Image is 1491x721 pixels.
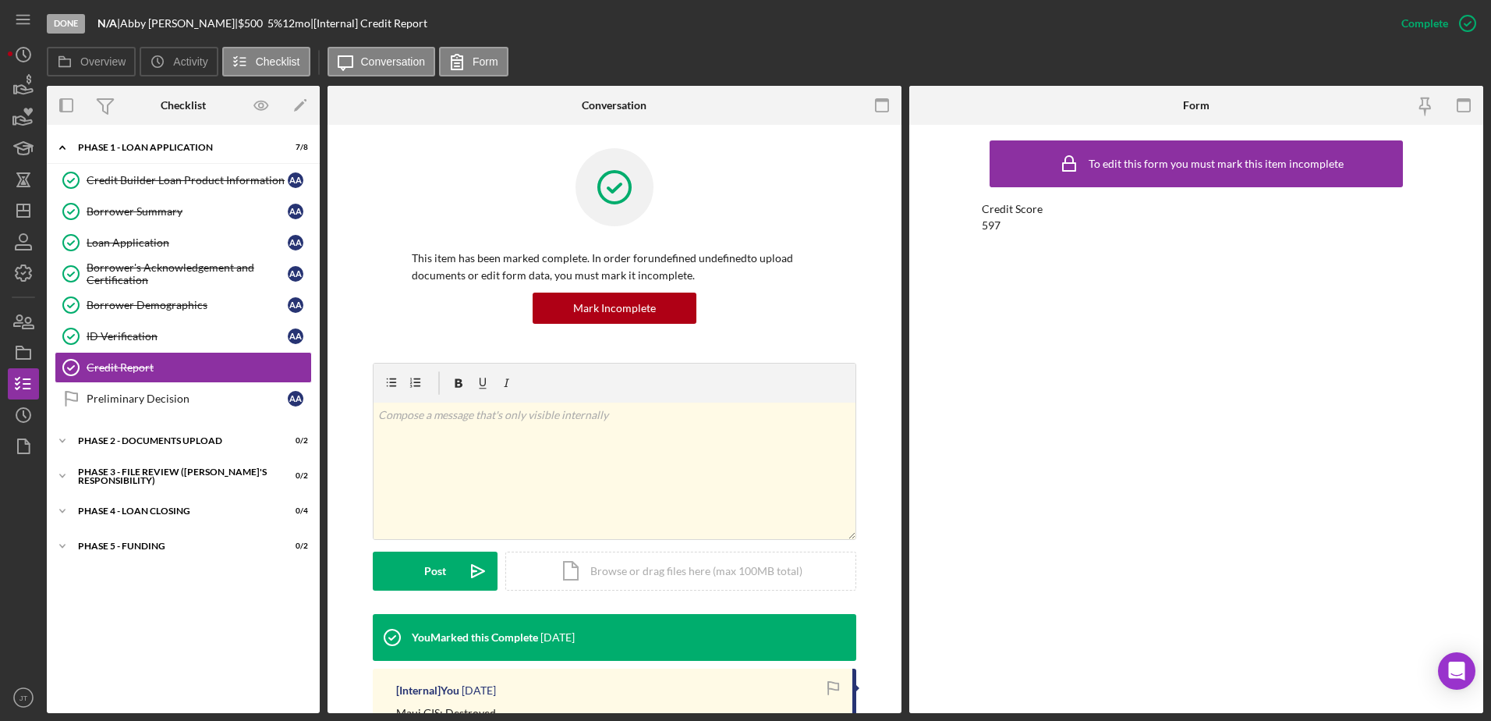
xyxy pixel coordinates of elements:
[288,297,303,313] div: A A
[288,204,303,219] div: A A
[267,17,282,30] div: 5 %
[78,506,269,516] div: PHASE 4 - LOAN CLOSING
[222,47,310,76] button: Checklist
[373,552,498,591] button: Post
[55,165,312,196] a: Credit Builder Loan Product InformationAA
[328,47,436,76] button: Conversation
[256,55,300,68] label: Checklist
[55,383,312,414] a: Preliminary DecisionAA
[47,47,136,76] button: Overview
[288,235,303,250] div: A A
[280,471,308,481] div: 0 / 2
[87,392,288,405] div: Preliminary Decision
[55,352,312,383] a: Credit Report
[87,330,288,343] div: ID Verification
[55,321,312,352] a: ID VerificationAA
[87,261,288,286] div: Borrower's Acknowledgement and Certification
[462,684,496,697] time: 2025-08-20 19:11
[439,47,508,76] button: Form
[280,143,308,152] div: 7 / 8
[1089,158,1344,170] div: To edit this form you must mark this item incomplete
[582,99,646,112] div: Conversation
[87,236,288,249] div: Loan Application
[78,467,269,485] div: PHASE 3 - FILE REVIEW ([PERSON_NAME]'s Responsibility)
[87,361,311,374] div: Credit Report
[361,55,426,68] label: Conversation
[55,196,312,227] a: Borrower SummaryAA
[280,506,308,516] div: 0 / 4
[80,55,126,68] label: Overview
[473,55,498,68] label: Form
[97,17,120,30] div: |
[19,694,28,702] text: JT
[173,55,207,68] label: Activity
[1183,99,1209,112] div: Form
[1401,8,1448,39] div: Complete
[1438,652,1475,690] div: Open Intercom Messenger
[540,631,575,644] time: 2025-08-20 19:13
[8,682,39,713] button: JT
[288,391,303,407] div: A A
[288,172,303,188] div: A A
[161,99,206,112] div: Checklist
[97,16,117,30] b: N/A
[288,329,303,344] div: A A
[78,542,269,551] div: Phase 5 - Funding
[55,289,312,321] a: Borrower DemographicsAA
[573,293,656,324] div: Mark Incomplete
[288,266,303,282] div: A A
[280,542,308,551] div: 0 / 2
[78,436,269,446] div: Phase 2 - DOCUMENTS UPLOAD
[78,143,269,152] div: Phase 1 - Loan Application
[120,17,238,30] div: Abby [PERSON_NAME] |
[55,258,312,289] a: Borrower's Acknowledgement and CertificationAA
[982,219,1000,232] div: 597
[1386,8,1483,39] button: Complete
[412,631,538,644] div: You Marked this Complete
[412,250,817,285] p: This item has been marked complete. In order for undefined undefined to upload documents or edit ...
[533,293,696,324] button: Mark Incomplete
[424,552,446,591] div: Post
[396,684,459,697] div: [Internal] You
[47,14,85,34] div: Done
[140,47,218,76] button: Activity
[310,17,427,30] div: | [Internal] Credit Report
[87,174,288,186] div: Credit Builder Loan Product Information
[87,299,288,311] div: Borrower Demographics
[982,203,1411,215] div: Credit Score
[282,17,310,30] div: 12 mo
[280,436,308,446] div: 0 / 2
[55,227,312,258] a: Loan ApplicationAA
[238,17,267,30] div: $500
[87,205,288,218] div: Borrower Summary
